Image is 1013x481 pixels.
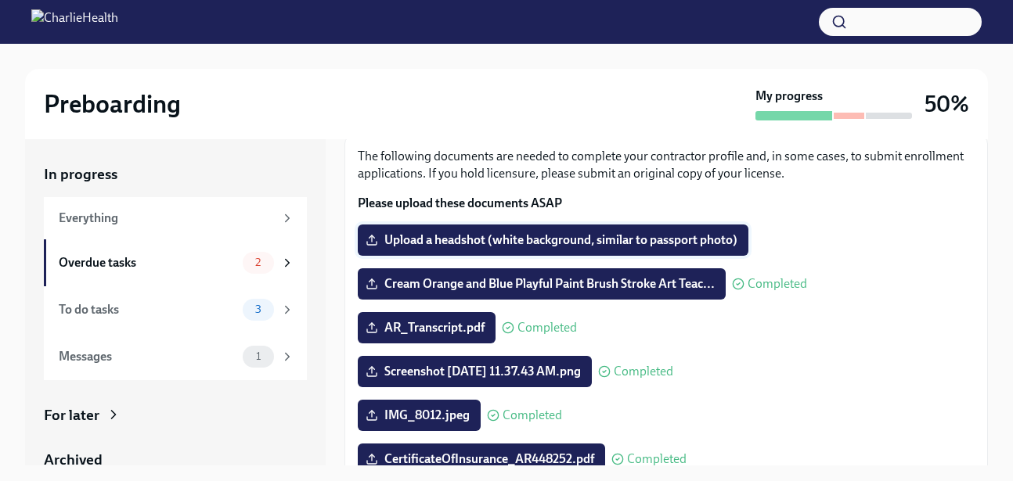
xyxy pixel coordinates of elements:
span: 2 [246,257,270,268]
a: Archived [44,450,307,470]
label: Screenshot [DATE] 11.37.43 AM.png [358,356,592,387]
label: CertificateOfInsurance_AR448252.pdf [358,443,605,475]
p: The following documents are needed to complete your contractor profile and, in some cases, to sub... [358,148,975,182]
img: CharlieHealth [31,9,118,34]
span: IMG_8012.jpeg [369,407,470,423]
div: For later [44,405,99,425]
span: Completed [503,409,562,422]
div: Overdue tasks [59,254,236,271]
span: Completed [627,453,687,465]
div: Messages [59,348,236,365]
h2: Preboarding [44,88,181,120]
a: Overdue tasks2 [44,239,307,286]
label: Upload a headshot (white background, similar to passport photo) [358,224,748,256]
span: Screenshot [DATE] 11.37.43 AM.png [369,364,581,379]
span: Cream Orange and Blue Playful Paint Brush Stroke Art Teac... [369,276,715,292]
a: In progress [44,164,307,185]
span: Completed [517,321,577,334]
span: Completed [748,278,807,290]
a: To do tasks3 [44,286,307,333]
div: Everything [59,210,274,227]
a: Everything [44,197,307,239]
strong: Please upload these documents ASAP [358,196,562,210]
a: For later [44,405,307,425]
span: AR_Transcript.pdf [369,320,485,336]
a: Messages1 [44,333,307,380]
div: To do tasks [59,301,236,318]
label: AR_Transcript.pdf [358,312,496,343]
span: CertificateOfInsurance_AR448252.pdf [369,451,594,467]
strong: My progress [755,88,823,105]
span: Upload a headshot (white background, similar to passport photo) [369,232,737,248]
h3: 50% [925,90,969,118]
span: 1 [247,350,270,362]
label: Cream Orange and Blue Playful Paint Brush Stroke Art Teac... [358,268,726,300]
label: IMG_8012.jpeg [358,400,481,431]
span: Completed [614,365,673,378]
span: 3 [246,303,271,315]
